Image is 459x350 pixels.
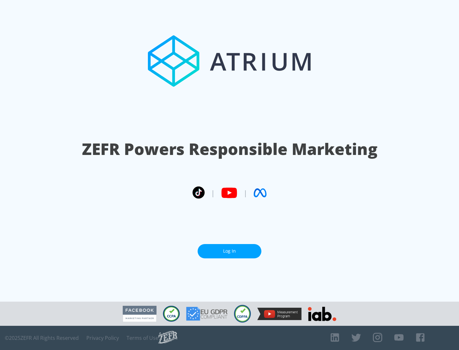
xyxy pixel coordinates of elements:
a: Privacy Policy [86,335,119,341]
span: | [244,188,247,198]
img: CCPA Compliant [163,306,180,322]
span: © 2025 ZEFR All Rights Reserved [5,335,79,341]
img: Facebook Marketing Partner [123,306,157,322]
img: GDPR Compliant [186,307,228,321]
span: | [211,188,215,198]
a: Terms of Use [127,335,158,341]
img: YouTube Measurement Program [257,308,302,320]
img: COPPA Compliant [234,305,251,323]
h1: ZEFR Powers Responsible Marketing [82,138,377,160]
img: IAB [308,307,336,321]
a: Log In [198,244,261,258]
